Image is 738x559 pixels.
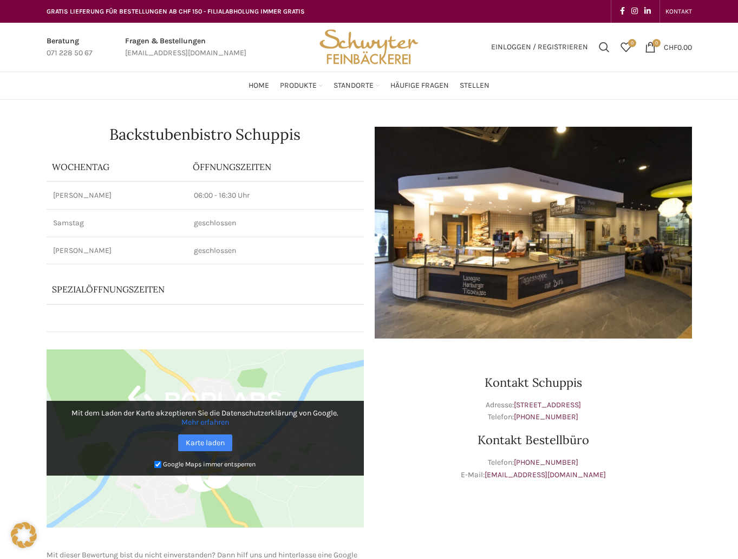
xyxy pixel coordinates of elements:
span: Standorte [334,81,374,91]
a: Instagram social link [628,4,641,19]
a: Einloggen / Registrieren [486,36,593,58]
span: CHF [664,42,677,51]
a: Facebook social link [617,4,628,19]
a: [STREET_ADDRESS] [514,400,581,409]
p: Wochentag [52,161,182,173]
h3: Kontakt Bestellbüro [375,434,692,446]
p: Spezialöffnungszeiten [52,283,306,295]
p: geschlossen [194,245,357,256]
a: [PHONE_NUMBER] [514,412,578,421]
p: [PERSON_NAME] [53,245,181,256]
p: Samstag [53,218,181,229]
span: Stellen [460,81,489,91]
a: Häufige Fragen [390,75,449,96]
bdi: 0.00 [664,42,692,51]
a: Site logo [316,42,422,51]
span: Home [249,81,269,91]
span: GRATIS LIEFERUNG FÜR BESTELLUNGEN AB CHF 150 - FILIALABHOLUNG IMMER GRATIS [47,8,305,15]
span: Einloggen / Registrieren [491,43,588,51]
a: Karte laden [178,434,232,451]
input: Google Maps immer entsperren [154,461,161,468]
p: Adresse: Telefon: [375,399,692,424]
a: Infobox link [47,35,93,60]
span: 0 [652,39,661,47]
span: 0 [628,39,636,47]
a: Stellen [460,75,489,96]
h3: Kontakt Schuppis [375,376,692,388]
small: Google Maps immer entsperren [163,460,256,468]
span: KONTAKT [665,8,692,15]
a: Produkte [280,75,323,96]
h1: Backstubenbistro Schuppis [47,127,364,142]
img: Google Maps [47,349,364,528]
span: Produkte [280,81,317,91]
a: [PHONE_NUMBER] [514,458,578,467]
p: 06:00 - 16:30 Uhr [194,190,357,201]
a: KONTAKT [665,1,692,22]
a: Linkedin social link [641,4,654,19]
a: Home [249,75,269,96]
a: Infobox link [125,35,246,60]
span: Häufige Fragen [390,81,449,91]
p: ÖFFNUNGSZEITEN [193,161,358,173]
p: Mit dem Laden der Karte akzeptieren Sie die Datenschutzerklärung von Google. [54,408,356,427]
div: Secondary navigation [660,1,697,22]
div: Main navigation [41,75,697,96]
a: 0 [615,36,637,58]
a: Suchen [593,36,615,58]
p: [PERSON_NAME] [53,190,181,201]
a: [EMAIL_ADDRESS][DOMAIN_NAME] [485,470,606,479]
p: geschlossen [194,218,357,229]
div: Meine Wunschliste [615,36,637,58]
a: 0 CHF0.00 [639,36,697,58]
a: Mehr erfahren [181,418,229,427]
a: Standorte [334,75,380,96]
p: Telefon: E-Mail: [375,457,692,481]
img: Bäckerei Schwyter [316,23,422,71]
